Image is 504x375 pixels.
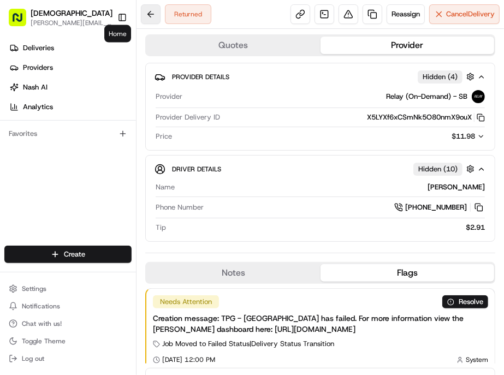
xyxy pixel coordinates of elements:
div: $2.91 [170,223,485,233]
button: Start new chat [186,64,199,77]
div: [PERSON_NAME] [179,182,485,192]
span: Phone Number [156,203,204,212]
span: [DATE] 12:00 PM [162,355,215,364]
span: Deliveries [23,43,54,53]
span: Provider Details [172,73,229,81]
a: Analytics [4,98,136,116]
span: Create [64,249,85,259]
button: Hidden (4) [418,70,477,84]
div: 💻 [92,116,101,124]
button: Create [4,246,132,263]
span: Notifications [22,302,60,311]
span: API Documentation [103,115,175,126]
img: 1736555255976-a54dd68f-1ca7-489b-9aae-adbdc363a1c4 [11,61,31,80]
button: Chat with us! [4,316,132,331]
span: Name [156,182,175,192]
button: $11.98 [389,132,485,141]
span: [PHONE_NUMBER] [405,203,467,212]
span: Hidden ( 4 ) [423,72,458,82]
span: Analytics [23,102,53,112]
span: System [466,355,488,364]
a: Deliveries [4,39,136,57]
button: Driver DetailsHidden (10) [155,160,486,178]
button: Settings [4,281,132,296]
span: Chat with us! [22,319,62,328]
button: CancelDelivery [429,4,500,24]
div: Needs Attention [153,295,219,308]
img: relay_logo_black.png [472,90,485,103]
span: Driver Details [172,165,221,174]
div: Home [104,25,131,43]
button: Quotes [146,37,321,54]
button: Provider DetailsHidden (4) [155,68,486,86]
a: Nash AI [4,79,136,96]
button: Reassign [387,4,425,24]
span: Provider Delivery ID [156,112,220,122]
div: 📗 [11,116,20,124]
a: 💻API Documentation [88,110,180,130]
span: Pylon [109,141,132,150]
button: [DEMOGRAPHIC_DATA][PERSON_NAME][EMAIL_ADDRESS][DOMAIN_NAME] [4,4,113,31]
span: Price [156,132,172,141]
button: Toggle Theme [4,334,132,349]
input: Clear [28,27,180,38]
div: Favorites [4,125,132,142]
span: Settings [22,284,46,293]
button: Log out [4,351,132,366]
span: Relay (On-Demand) - SB [386,92,467,102]
span: Toggle Theme [22,337,66,346]
span: Knowledge Base [22,115,84,126]
button: Hidden (10) [413,162,477,176]
span: Log out [22,354,44,363]
span: Provider [156,92,182,102]
button: Provider [321,37,495,54]
span: Nash AI [23,82,48,92]
button: Flags [321,264,495,282]
span: Cancel Delivery [446,9,495,19]
span: Tip [156,223,166,233]
div: Start new chat [37,61,179,72]
button: X5LYXf6xCSmNk5O80nmX9ouX [367,112,485,122]
span: Hidden ( 10 ) [418,164,458,174]
span: Providers [23,63,53,73]
a: Powered byPylon [77,141,132,150]
button: Notifications [4,299,132,314]
button: [DEMOGRAPHIC_DATA] [31,8,112,19]
div: Creation message: TPG - [GEOGRAPHIC_DATA] has failed. For more information view the [PERSON_NAME]... [153,313,488,335]
button: [PERSON_NAME][EMAIL_ADDRESS][DOMAIN_NAME] [31,19,112,27]
div: We're available if you need us! [37,72,138,80]
a: Providers [4,59,136,76]
button: Notes [146,264,321,282]
button: Resolve [442,295,488,308]
a: [PHONE_NUMBER] [394,201,485,213]
span: Reassign [392,9,420,19]
span: $11.98 [452,132,475,141]
a: 📗Knowledge Base [7,110,88,130]
span: Job Moved to Failed Status | Delivery Status Transition [162,339,334,349]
